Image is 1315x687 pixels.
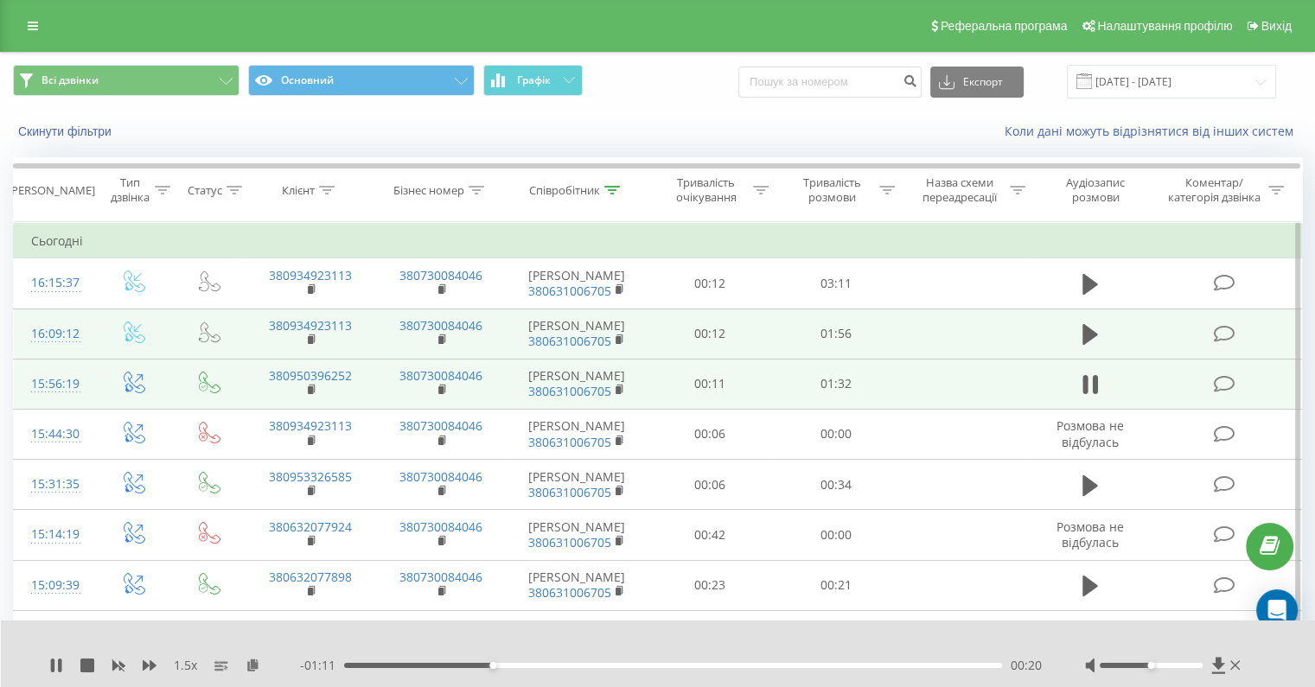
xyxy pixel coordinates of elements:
[399,417,482,434] a: 380730084046
[738,67,922,98] input: Пошук за номером
[648,258,773,309] td: 00:12
[507,409,648,459] td: [PERSON_NAME]
[507,309,648,359] td: [PERSON_NAME]
[528,584,611,601] a: 380631006705
[528,484,611,500] a: 380631006705
[1147,662,1154,669] div: Accessibility label
[773,258,898,309] td: 03:11
[648,560,773,610] td: 00:23
[269,518,352,535] a: 380632077924
[648,409,773,459] td: 00:06
[528,434,611,450] a: 380631006705
[773,460,898,510] td: 00:34
[399,619,482,635] a: 380442903380
[528,534,611,550] a: 380631006705
[399,367,482,384] a: 380730084046
[898,610,1029,660] td: Киевский регион
[528,333,611,349] a: 380631006705
[399,317,482,334] a: 380730084046
[663,175,750,205] div: Тривалість очікування
[507,359,648,409] td: [PERSON_NAME]
[528,383,611,399] a: 380631006705
[248,65,475,96] button: Основний
[269,317,352,334] a: 380934923113
[915,175,1005,205] div: Назва схеми переадресації
[1045,175,1146,205] div: Аудіозапис розмови
[648,309,773,359] td: 00:12
[31,317,77,351] div: 16:09:12
[507,610,648,660] td: [PERSON_NAME]
[269,417,352,434] a: 380934923113
[31,569,77,602] div: 15:09:39
[773,309,898,359] td: 01:56
[399,468,482,485] a: 380730084046
[507,510,648,560] td: [PERSON_NAME]
[773,409,898,459] td: 00:00
[1056,417,1124,449] span: Розмова не відбулась
[41,73,99,87] span: Всі дзвінки
[1163,175,1264,205] div: Коментар/категорія дзвінка
[648,460,773,510] td: 00:06
[507,258,648,309] td: [PERSON_NAME]
[399,267,482,283] a: 380730084046
[517,74,551,86] span: Графік
[269,267,352,283] a: 380934923113
[648,610,773,660] td: 00:24
[174,657,197,674] span: 1.5 x
[773,610,898,660] td: 04:42
[528,283,611,299] a: 380631006705
[31,468,77,501] div: 15:31:35
[13,65,239,96] button: Всі дзвінки
[282,183,315,198] div: Клієнт
[1261,19,1292,33] span: Вихід
[31,417,77,451] div: 15:44:30
[31,266,77,300] div: 16:15:37
[8,183,95,198] div: [PERSON_NAME]
[529,183,600,198] div: Співробітник
[399,518,482,535] a: 380730084046
[14,224,1302,258] td: Сьогодні
[507,460,648,510] td: [PERSON_NAME]
[393,183,464,198] div: Бізнес номер
[648,510,773,560] td: 00:42
[31,367,77,401] div: 15:56:19
[31,619,77,652] div: 15:02:26
[1056,518,1124,550] span: Розмова не відбулась
[648,359,773,409] td: 00:11
[483,65,583,96] button: Графік
[507,560,648,610] td: [PERSON_NAME]
[941,19,1068,33] span: Реферальна програма
[1011,657,1042,674] span: 00:20
[773,510,898,560] td: 00:00
[269,468,352,485] a: 380953326585
[269,367,352,384] a: 380950396252
[930,67,1024,98] button: Експорт
[399,569,482,585] a: 380730084046
[773,560,898,610] td: 00:21
[773,359,898,409] td: 01:32
[300,657,344,674] span: - 01:11
[188,183,222,198] div: Статус
[109,175,150,205] div: Тип дзвінка
[1005,123,1302,139] a: Коли дані можуть відрізнятися вiд інших систем
[1256,589,1298,631] div: Open Intercom Messenger
[1097,19,1232,33] span: Налаштування профілю
[269,569,352,585] a: 380632077898
[31,518,77,551] div: 15:14:19
[489,662,496,669] div: Accessibility label
[788,175,875,205] div: Тривалість розмови
[269,619,352,635] a: 380953326585
[13,124,120,139] button: Скинути фільтри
